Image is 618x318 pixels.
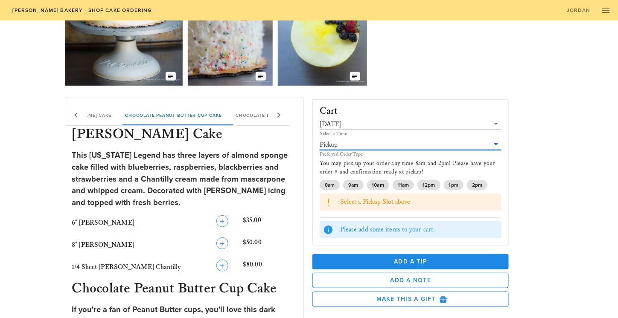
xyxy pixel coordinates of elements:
a: Jordan [561,4,596,16]
span: 10am [372,180,384,190]
div: This [US_STATE] Legend has three layers of almond sponge cake filled with blueberries, raspberrie... [72,150,297,208]
div: [DATE] [320,121,341,128]
span: 2pm [472,180,482,190]
p: You may pick up your order any time 8am and 2pm! Please have your order # and confirmation ready ... [320,159,501,176]
h3: Chocolate Peanut Butter Cup Cake [70,280,299,299]
div: [DATE] [320,119,501,130]
button: Add a Tip [312,254,509,269]
div: $50.00 [241,236,298,254]
div: Pickup [320,139,501,150]
span: Select a Pickup Slot above [340,198,411,206]
span: 12pm [423,180,435,190]
h3: Cart [320,107,338,116]
span: 9am [348,180,358,190]
span: Jordan [566,7,591,13]
span: [PERSON_NAME] Bakery - Shop Cake Ordering [12,7,152,13]
div: Pickup [320,141,338,149]
div: $35.00 [241,214,298,232]
div: Please add some items to your cart. [340,225,498,234]
a: [PERSON_NAME] Bakery - Shop Cake Ordering [7,4,157,16]
span: 6" [PERSON_NAME] [72,219,135,227]
h3: [PERSON_NAME] Cake [70,126,299,145]
span: 11am [398,180,409,190]
span: 1pm [449,180,458,190]
span: Add a Note [320,277,501,284]
span: Add a Tip [319,258,502,265]
button: Make this a Gift [312,292,509,307]
div: Chocolate Butter Pecan Cake [228,105,324,125]
div: Select a Time [320,131,501,136]
span: 8am [325,180,335,190]
div: Chocolate Peanut Butter Cup Cake [118,105,229,125]
span: Make this a Gift [320,295,501,303]
div: Preferred Order Type [320,152,501,157]
div: $80.00 [241,258,298,277]
button: Add a Note [312,273,509,288]
span: 8" [PERSON_NAME] [72,241,135,249]
span: 1/4 Sheet [PERSON_NAME] Chantilly [72,263,181,271]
